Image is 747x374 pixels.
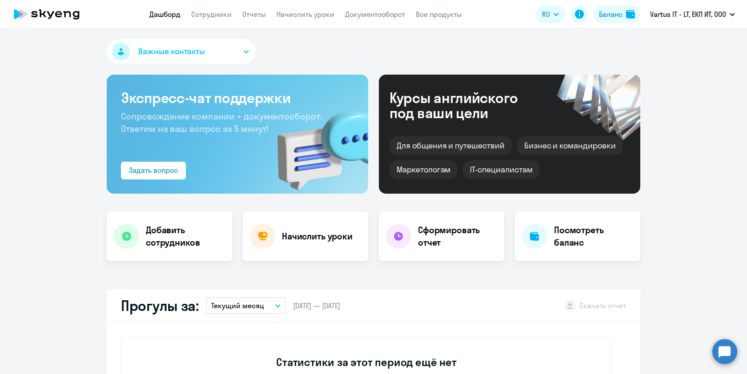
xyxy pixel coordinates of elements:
[107,39,256,64] button: Важные контакты
[626,10,635,19] img: balance
[149,10,181,19] a: Дашборд
[146,224,225,249] h4: Добавить сотрудников
[138,46,205,57] span: Важные контакты
[121,297,199,314] h2: Прогулы за:
[129,165,178,175] div: Задать вопрос
[277,10,334,19] a: Начислить уроки
[191,10,232,19] a: Сотрудники
[276,355,456,369] h3: Статистики за этот период ещё нет
[121,89,354,107] h3: Экспресс-чат поддержки
[418,224,497,249] h4: Сформировать отчет
[594,5,640,23] button: Балансbalance
[242,10,266,19] a: Отчеты
[390,90,542,120] div: Курсы английского под ваши цели
[646,4,739,25] button: Vartus IT - LT, ЕКП ИТ, ООО
[282,230,353,243] h4: Начислить уроки
[265,94,368,194] img: bg-img
[416,10,462,19] a: Все продукты
[650,9,726,20] p: Vartus IT - LT, ЕКП ИТ, ООО
[463,160,539,179] div: IT-специалистам
[536,5,565,23] button: RU
[293,301,340,310] span: [DATE] — [DATE]
[542,9,550,20] span: RU
[390,160,458,179] div: Маркетологам
[517,136,623,155] div: Бизнес и командировки
[121,111,322,134] span: Сопровождение компании + документооборот. Ответим на ваш вопрос за 5 минут!
[211,300,264,311] p: Текущий месяц
[390,136,512,155] div: Для общения и путешествий
[121,162,186,179] button: Задать вопрос
[554,224,633,249] h4: Посмотреть баланс
[599,9,622,20] div: Баланс
[345,10,405,19] a: Документооборот
[206,297,286,314] button: Текущий месяц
